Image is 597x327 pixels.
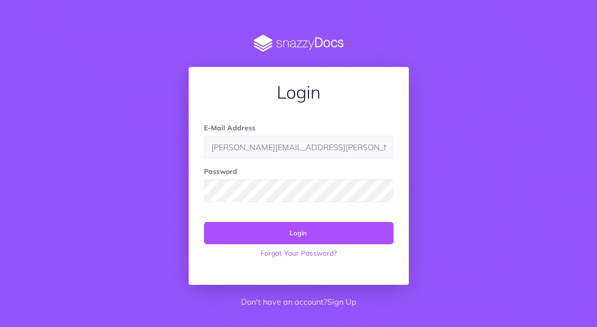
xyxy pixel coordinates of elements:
[327,297,356,307] a: Sign Up
[204,122,255,133] label: E-Mail Address
[189,296,409,309] p: Don't have an account?
[189,35,409,52] img: SnazzyDocs Logo
[204,222,394,244] button: Login
[204,166,237,177] label: Password
[204,244,394,262] a: Forgot Your Password?
[204,82,394,102] h1: Login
